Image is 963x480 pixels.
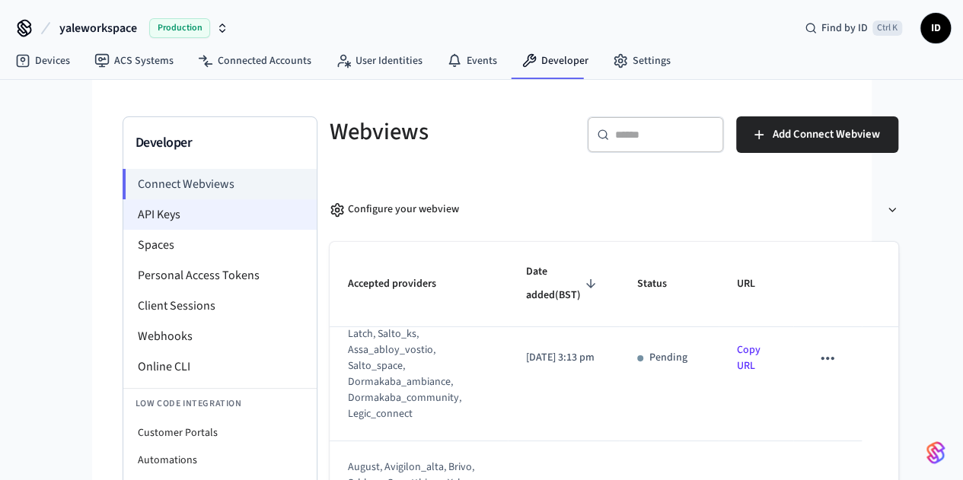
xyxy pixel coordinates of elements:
[526,350,601,366] p: [DATE] 3:13 pm
[123,447,317,474] li: Automations
[872,21,902,36] span: Ctrl K
[136,132,305,154] h3: Developer
[123,230,317,260] li: Spaces
[509,47,601,75] a: Developer
[324,47,435,75] a: User Identities
[123,388,317,419] li: Low Code Integration
[123,199,317,230] li: API Keys
[330,189,898,230] button: Configure your webview
[123,351,317,382] li: Online CLI
[123,169,317,199] li: Connect Webviews
[59,19,137,37] span: yaleworkspace
[149,18,210,38] span: Production
[736,116,898,153] button: Add Connect Webview
[926,440,945,465] img: SeamLogoGradient.69752ec5.svg
[348,272,456,296] span: Accepted providers
[123,291,317,321] li: Client Sessions
[123,419,317,447] li: Customer Portals
[737,272,775,296] span: URL
[348,294,475,422] div: visionline, assa_abloy_credential_service, latch, salto_ks, assa_abloy_vostio, salto_space, dorma...
[821,21,868,36] span: Find by ID
[330,202,459,218] div: Configure your webview
[637,272,687,296] span: Status
[186,47,324,75] a: Connected Accounts
[123,321,317,351] li: Webhooks
[920,13,951,43] button: ID
[773,125,880,145] span: Add Connect Webview
[526,260,601,308] span: Date added(BST)
[3,47,82,75] a: Devices
[649,350,687,366] p: Pending
[82,47,186,75] a: ACS Systems
[601,47,683,75] a: Settings
[792,14,914,42] div: Find by IDCtrl K
[330,116,569,148] h5: Webviews
[737,342,761,374] a: Copy URL
[435,47,509,75] a: Events
[123,260,317,291] li: Personal Access Tokens
[922,14,949,42] span: ID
